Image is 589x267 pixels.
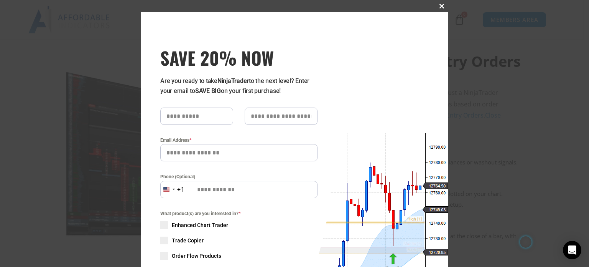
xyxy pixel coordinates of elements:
span: What product(s) are you interested in? [160,210,318,217]
span: Trade Copier [172,237,204,244]
span: SAVE 20% NOW [160,47,318,68]
label: Order Flow Products [160,252,318,260]
label: Email Address [160,136,318,144]
p: Are you ready to take to the next level? Enter your email to on your first purchase! [160,76,318,96]
label: Trade Copier [160,237,318,244]
label: Phone (Optional) [160,173,318,181]
strong: NinjaTrader [217,77,249,85]
label: Enhanced Chart Trader [160,221,318,229]
div: +1 [177,185,185,195]
button: Selected country [160,181,185,198]
strong: SAVE BIG [195,87,221,95]
span: Enhanced Chart Trader [172,221,228,229]
span: Order Flow Products [172,252,221,260]
div: Open Intercom Messenger [563,241,581,259]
